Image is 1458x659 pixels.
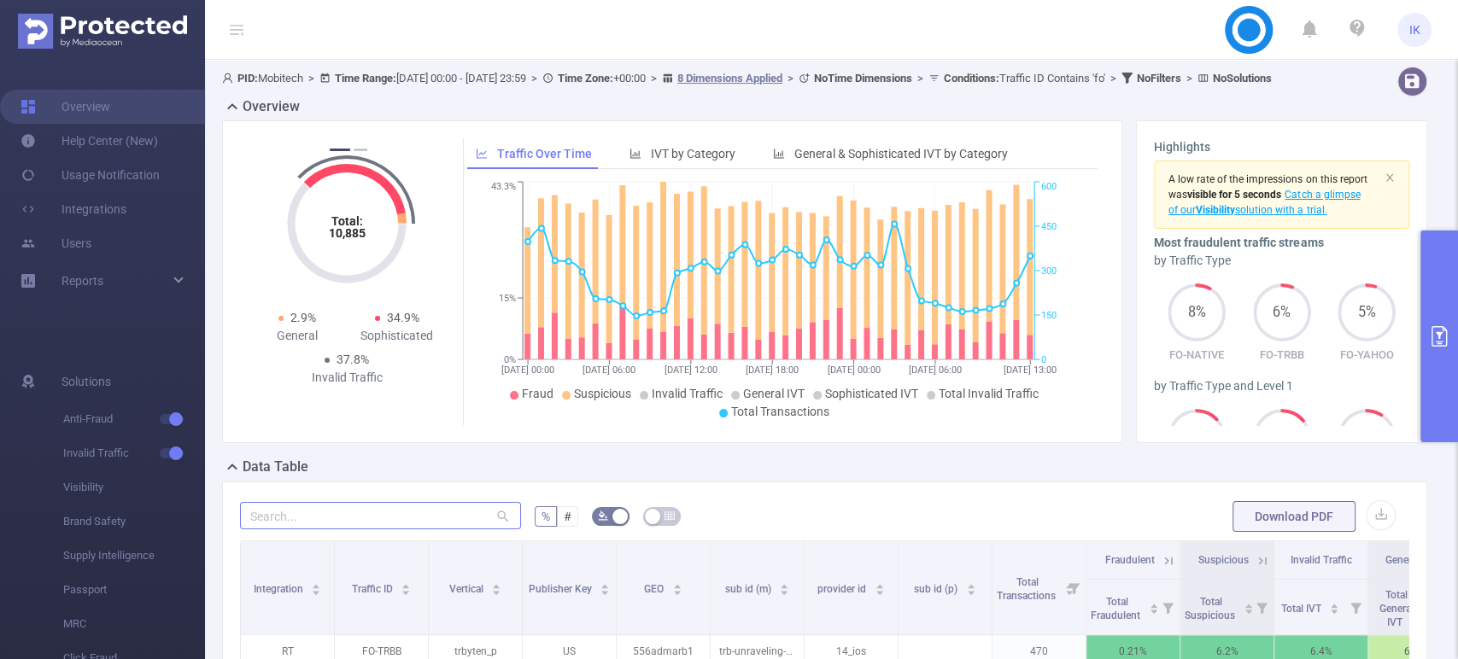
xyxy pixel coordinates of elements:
div: Sort [1244,601,1254,611]
tspan: [DATE] 12:00 [665,364,717,376]
span: 8% [1168,306,1226,319]
tspan: 0 [1041,354,1046,365]
img: Protected Media [18,14,187,49]
span: 6% [1253,306,1311,319]
span: Invalid Traffic [652,387,723,400]
span: General & Sophisticated IVT by Category [794,147,1008,160]
span: Visibility [63,470,205,504]
div: Invalid Traffic [297,369,397,387]
div: Sort [875,581,885,592]
tspan: [DATE] 06:00 [583,364,635,376]
h3: Highlights [1154,138,1409,156]
i: icon: caret-up [312,581,321,586]
span: Traffic ID [352,583,395,595]
span: 37.8% [337,353,369,366]
i: icon: caret-down [966,588,975,593]
i: Filter menu [1250,580,1274,634]
i: icon: caret-up [492,581,501,586]
span: > [1105,72,1121,85]
span: > [646,72,662,85]
tspan: [DATE] 13:00 [1004,364,1057,376]
b: Time Range: [335,72,396,85]
i: icon: caret-up [600,581,610,586]
span: MRC [63,607,205,641]
span: > [782,72,799,85]
a: Reports [61,264,103,298]
div: Sort [600,581,610,592]
i: icon: caret-up [875,581,884,586]
tspan: [DATE] 06:00 [909,364,962,376]
span: > [912,72,928,85]
div: Sort [491,581,501,592]
span: sub id (m) [725,583,774,595]
i: icon: caret-down [1330,607,1339,612]
span: Total Suspicious [1185,596,1238,621]
a: Integrations [20,192,126,226]
i: icon: close [1385,172,1395,183]
span: > [526,72,542,85]
u: 8 Dimensions Applied [677,72,782,85]
i: icon: caret-up [780,581,789,586]
tspan: 300 [1041,265,1057,277]
tspan: 600 [1041,182,1057,193]
b: No Solutions [1213,72,1272,85]
span: Total Fraudulent [1091,596,1143,621]
i: icon: caret-up [1244,601,1253,606]
tspan: 450 [1041,221,1057,232]
span: Passport [63,573,205,607]
a: Users [20,226,91,260]
span: Fraud [522,387,553,400]
span: 34.9% [387,311,419,324]
button: 1 [330,149,350,151]
span: Integration [254,583,306,595]
button: 2 [354,149,367,151]
a: Help Center (New) [20,124,158,158]
span: General IVT [1385,554,1438,566]
i: icon: caret-down [672,588,682,593]
span: GEO [644,583,666,595]
i: icon: caret-up [966,581,975,586]
i: icon: line-chart [476,148,488,160]
i: icon: caret-down [875,588,884,593]
i: icon: bar-chart [629,148,641,160]
span: Suspicious [1198,554,1249,566]
div: by Traffic Type and Level 1 [1154,377,1409,395]
a: Usage Notification [20,158,160,192]
div: by Traffic Type [1154,252,1409,270]
span: Invalid Traffic [63,436,205,470]
i: icon: caret-down [401,588,411,593]
b: Visibility [1196,204,1235,216]
span: Total General IVT [1379,589,1414,628]
p: FO-YAHOO [1324,347,1409,364]
span: > [1181,72,1197,85]
b: Conditions : [944,72,999,85]
i: icon: table [665,510,675,521]
span: Publisher Key [529,583,594,595]
b: Time Zone: [558,72,613,85]
span: # [564,510,571,523]
span: Reports [61,274,103,288]
span: Vertical [449,583,486,595]
span: Total Transactions [731,405,829,418]
tspan: 150 [1041,310,1057,321]
div: Sort [1149,601,1159,611]
tspan: 15% [499,293,516,304]
i: Filter menu [1344,580,1367,634]
tspan: 10,885 [329,226,366,240]
span: Supply Intelligence [63,539,205,573]
span: > [303,72,319,85]
tspan: [DATE] 00:00 [827,364,880,376]
div: General [247,327,347,345]
span: Anti-Fraud [63,402,205,436]
h2: Data Table [243,457,308,477]
i: icon: caret-up [401,581,411,586]
span: Invalid Traffic [1291,554,1352,566]
span: Total Transactions [997,576,1058,602]
i: icon: caret-down [1244,607,1253,612]
span: Total Invalid Traffic [939,387,1039,400]
b: Most fraudulent traffic streams [1154,236,1323,249]
span: Fraudulent [1104,554,1154,566]
span: Mobitech [DATE] 00:00 - [DATE] 23:59 +00:00 [222,72,1272,85]
tspan: [DATE] 00:00 [501,364,554,376]
span: Suspicious [574,387,631,400]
